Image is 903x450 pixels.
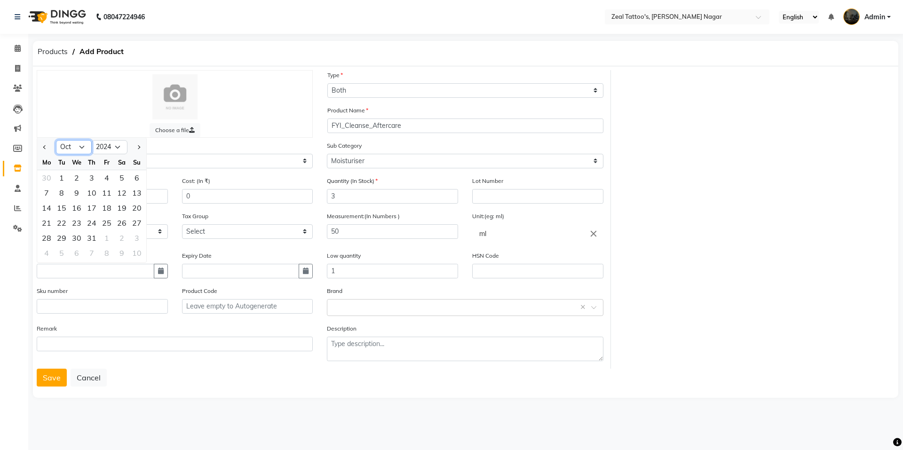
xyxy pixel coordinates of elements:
div: 9 [69,185,84,200]
div: Friday, October 18, 2024 [99,200,114,215]
label: Tax Group [182,212,208,221]
label: Quantity (In Stock) [327,177,378,185]
div: Sunday, October 20, 2024 [129,200,144,215]
div: 9 [114,245,129,261]
label: Description [327,324,356,333]
img: Admin [843,8,860,25]
div: 28 [39,230,54,245]
div: Saturday, November 9, 2024 [114,245,129,261]
span: Admin [864,12,885,22]
label: HSN Code [472,252,499,260]
div: Friday, October 4, 2024 [99,170,114,185]
span: Clear all [580,302,588,312]
button: Cancel [71,369,107,387]
div: Wednesday, October 23, 2024 [69,215,84,230]
div: 4 [39,245,54,261]
div: 15 [54,200,69,215]
div: 1 [54,170,69,185]
div: Wednesday, October 9, 2024 [69,185,84,200]
label: Choose a file [150,123,200,137]
div: Monday, October 14, 2024 [39,200,54,215]
div: Tuesday, October 1, 2024 [54,170,69,185]
button: Next month [135,140,143,155]
div: 10 [129,245,144,261]
div: Sunday, November 3, 2024 [129,230,144,245]
span: Products [33,43,72,60]
label: Cost: (In ₹) [182,177,210,185]
div: Mo [39,155,54,170]
div: Friday, October 25, 2024 [99,215,114,230]
div: Tuesday, October 29, 2024 [54,230,69,245]
div: Monday, October 28, 2024 [39,230,54,245]
div: Monday, October 21, 2024 [39,215,54,230]
div: Thursday, November 7, 2024 [84,245,99,261]
div: Sunday, October 6, 2024 [129,170,144,185]
div: Saturday, October 5, 2024 [114,170,129,185]
div: 27 [129,215,144,230]
button: Previous month [41,140,49,155]
div: 6 [129,170,144,185]
div: Friday, November 8, 2024 [99,245,114,261]
img: logo [24,4,88,30]
div: 22 [54,215,69,230]
div: 25 [99,215,114,230]
div: 16 [69,200,84,215]
img: Cinque Terre [152,74,198,119]
div: 7 [84,245,99,261]
div: Sunday, November 10, 2024 [129,245,144,261]
div: 6 [69,245,84,261]
div: Thursday, October 31, 2024 [84,230,99,245]
label: Lot Number [472,177,503,185]
div: 21 [39,215,54,230]
div: Friday, November 1, 2024 [99,230,114,245]
div: Sunday, October 13, 2024 [129,185,144,200]
div: 30 [69,230,84,245]
div: 12 [114,185,129,200]
div: 20 [129,200,144,215]
div: 18 [99,200,114,215]
div: 5 [54,245,69,261]
div: Monday, October 7, 2024 [39,185,54,200]
div: 4 [99,170,114,185]
label: Type [327,71,343,79]
label: Measurement:(In Numbers ) [327,212,400,221]
label: Remark [37,324,57,333]
div: Friday, October 11, 2024 [99,185,114,200]
input: Leave empty to Autogenerate [182,299,313,314]
div: 17 [84,200,99,215]
div: Su [129,155,144,170]
div: Thursday, October 10, 2024 [84,185,99,200]
div: Tuesday, October 15, 2024 [54,200,69,215]
div: Wednesday, October 2, 2024 [69,170,84,185]
div: Tuesday, October 8, 2024 [54,185,69,200]
div: Tuesday, November 5, 2024 [54,245,69,261]
div: Saturday, October 26, 2024 [114,215,129,230]
label: Product Code [182,287,217,295]
div: 1 [99,230,114,245]
div: Sunday, October 27, 2024 [129,215,144,230]
label: Product Name [327,106,368,115]
div: 3 [84,170,99,185]
div: Thursday, October 24, 2024 [84,215,99,230]
div: 19 [114,200,129,215]
label: Sku number [37,287,68,295]
div: Wednesday, October 30, 2024 [69,230,84,245]
div: 14 [39,200,54,215]
div: Saturday, October 19, 2024 [114,200,129,215]
label: Sub Category [327,142,362,150]
div: Tuesday, October 22, 2024 [54,215,69,230]
div: 8 [54,185,69,200]
div: Fr [99,155,114,170]
div: 24 [84,215,99,230]
div: 2 [114,230,129,245]
select: Select month [56,140,92,154]
i: Close [588,229,599,239]
div: 8 [99,245,114,261]
div: Thursday, October 17, 2024 [84,200,99,215]
div: 5 [114,170,129,185]
div: 30 [39,170,54,185]
div: Thursday, October 3, 2024 [84,170,99,185]
div: 10 [84,185,99,200]
div: 13 [129,185,144,200]
div: 11 [99,185,114,200]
